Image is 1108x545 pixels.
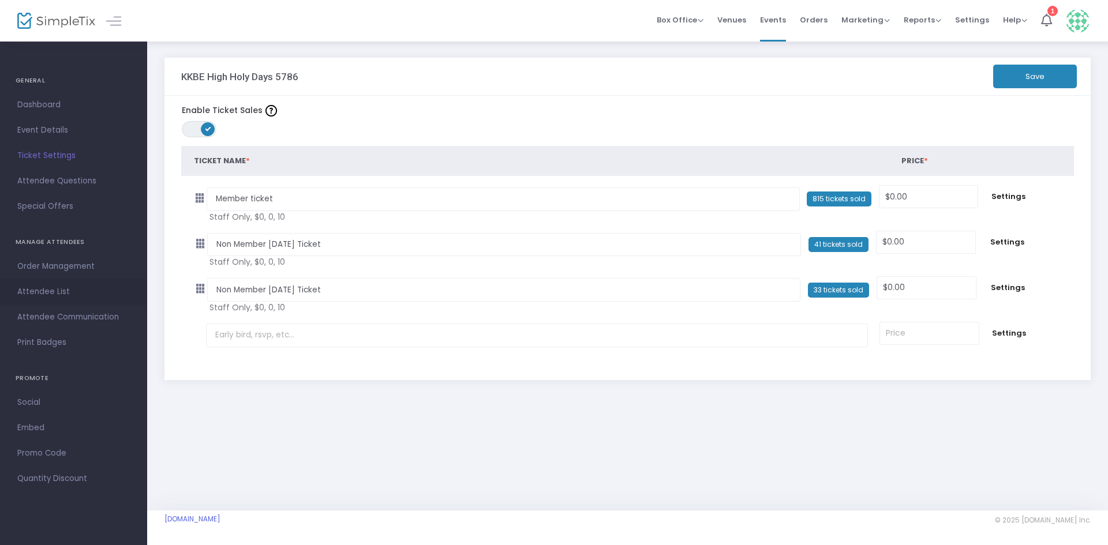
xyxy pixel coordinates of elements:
[808,283,869,298] span: 33 tickets sold
[207,233,800,257] input: Early bird, rsvp, etc...
[1047,6,1058,16] div: 1
[1003,14,1027,25] span: Help
[17,446,130,461] span: Promo Code
[209,302,733,314] span: Staff Only, $0, 0, 10
[987,236,1027,248] span: Settings
[17,395,130,410] span: Social
[995,516,1091,525] span: © 2025 [DOMAIN_NAME] Inc.
[17,123,130,138] span: Event Details
[181,71,298,82] h3: KKBE High Holy Days 5786
[207,187,800,211] input: Early bird, rsvp, etc...
[209,256,733,268] span: Staff Only, $0, 0, 10
[877,277,976,299] input: Price
[993,65,1077,88] button: Save
[901,155,928,166] span: Price
[182,104,277,116] label: Enable Ticket Sales
[265,105,277,116] img: question-mark
[17,310,130,325] span: Attendee Communication
[17,284,130,299] span: Attendee List
[16,69,132,92] h4: GENERAL
[16,367,132,390] h4: PROMOTE
[164,514,220,524] a: [DOMAIN_NAME]
[877,231,975,253] input: Price
[841,14,890,25] span: Marketing
[17,420,130,435] span: Embed
[16,231,132,254] h4: MANAGE ATTENDEES
[17,335,130,350] span: Print Badges
[17,259,130,274] span: Order Management
[17,148,130,163] span: Ticket Settings
[207,278,800,302] input: Early bird, rsvp, etc...
[205,126,211,131] span: ON
[904,14,941,25] span: Reports
[17,174,130,189] span: Attendee Questions
[17,471,130,486] span: Quantity Discount
[194,155,250,166] span: Ticket Name
[808,237,869,252] span: 41 tickets sold
[955,5,989,35] span: Settings
[17,97,130,112] span: Dashboard
[209,211,733,223] span: Staff Only, $0, 0, 10
[879,186,978,208] input: Price
[206,324,868,347] input: Early bird, rsvp, etc...
[717,5,746,35] span: Venues
[988,282,1027,294] span: Settings
[991,328,1028,339] span: Settings
[990,191,1027,202] span: Settings
[800,5,828,35] span: Orders
[807,191,871,206] span: 815 tickets sold
[657,14,703,25] span: Box Office
[17,199,130,214] span: Special Offers
[760,5,786,35] span: Events
[880,322,979,344] input: Price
